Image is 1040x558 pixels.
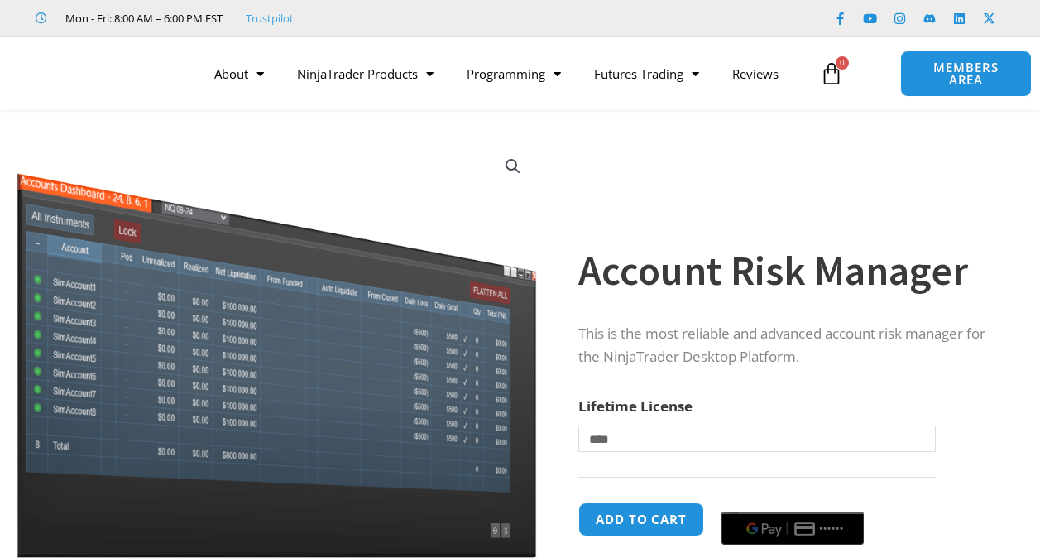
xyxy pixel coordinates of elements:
a: MEMBERS AREA [900,51,1031,97]
a: NinjaTrader Products [280,55,450,93]
span: Mon - Fri: 8:00 AM – 6:00 PM EST [61,8,223,28]
button: Add to cart [578,503,704,536]
span: 0 [836,56,849,70]
a: View full-screen image gallery [498,152,528,181]
iframe: Secure payment input frame [718,500,867,502]
a: Programming [450,55,578,93]
a: Clear options [578,460,604,472]
h1: Account Risk Manager [578,242,999,300]
a: 0 [795,50,868,98]
label: Lifetime License [578,397,693,416]
a: About [198,55,280,93]
p: This is the most reliable and advanced account risk manager for the NinjaTrader Desktop Platform. [578,322,999,370]
nav: Menu [198,55,812,93]
button: Buy with GPay [721,512,864,545]
a: Reviews [716,55,795,93]
text: •••••• [819,523,844,535]
img: LogoAI | Affordable Indicators – NinjaTrader [15,44,193,103]
a: Trustpilot [246,8,294,28]
a: Futures Trading [578,55,716,93]
span: MEMBERS AREA [918,61,1014,86]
